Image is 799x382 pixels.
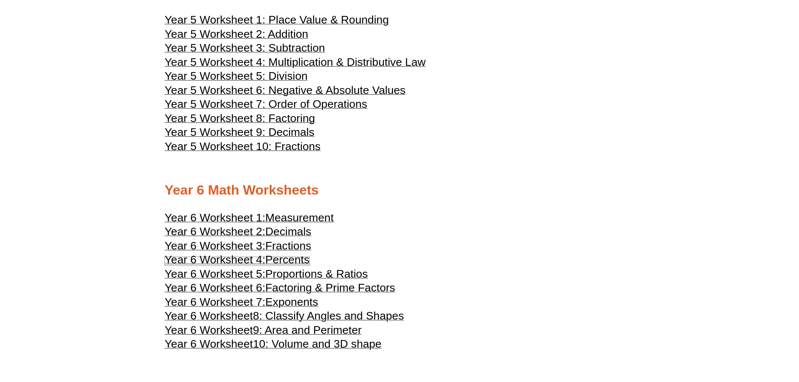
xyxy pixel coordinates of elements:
a: Year 5 Worksheet 9: Decimals [165,130,315,138]
a: Year 6 Worksheet 6:Factoring & Prime Factors [165,285,396,294]
a: Year 5 Worksheet 3: Subtraction [165,45,325,54]
a: Year 5 Worksheet 2: Addition [165,31,308,40]
span: 10: Volume and 3D shape [253,338,382,350]
span: Year 5 Worksheet 7: Order of Operations [165,98,367,110]
span: Year 5 Worksheet 2: Addition [165,28,308,40]
a: Year 5 Worksheet 7: Order of Operations [165,101,367,110]
span: Year 5 Worksheet 6: Negative & Absolute Values [165,84,406,96]
span: Year 6 Worksheet [165,338,253,350]
span: Year 5 Worksheet 4: Multiplication & Distributive Law [165,56,426,68]
a: Year 5 Worksheet 1: Place Value & Rounding [165,17,389,26]
span: Year 6 Worksheet 1: [165,211,265,224]
span: Year 6 Worksheet 4: [165,253,265,266]
span: Year 5 Worksheet 8: Factoring [165,112,315,125]
a: Year 6 Worksheet8: Classify Angles and Shapes [165,313,404,322]
span: Factoring & Prime Factors [265,281,396,294]
a: Year 6 Worksheet 4:Percents [165,257,310,265]
a: Year 5 Worksheet 6: Negative & Absolute Values [165,88,406,96]
span: Percents [265,253,310,266]
a: Year 6 Worksheet 1:Measurement [165,215,334,223]
span: Year 6 Worksheet 7: [165,296,265,308]
a: Year 6 Worksheet 3:Fractions [165,243,312,252]
span: Fractions [265,239,312,252]
a: Year 5 Worksheet 8: Factoring [165,116,315,124]
a: Year 6 Worksheet9: Area and Perimeter [165,327,362,336]
a: Year 5 Worksheet 4: Multiplication & Distributive Law [165,60,426,68]
span: Measurement [265,211,334,224]
h2: Year 6 Math Worksheets [165,182,635,199]
span: Year 5 Worksheet 5: Division [165,70,308,82]
span: Year 6 Worksheet 2: [165,225,265,238]
a: Year 6 Worksheet 2:Decimals [165,229,312,237]
span: Decimals [265,225,312,238]
a: Year 6 Worksheet 7:Exponents [165,299,318,308]
span: Year 6 Worksheet 3: [165,239,265,252]
a: Year 6 Worksheet10: Volume and 3D shape [165,341,382,350]
span: Year 5 Worksheet 10: Fractions [165,140,321,153]
a: Year 6 Worksheet 5:Proportions & Ratios [165,271,368,280]
span: Exponents [265,296,318,308]
span: Year 6 Worksheet 6: [165,281,265,294]
a: Year 5 Worksheet 5: Division [165,73,308,82]
span: 9: Area and Perimeter [253,324,362,336]
span: Year 5 Worksheet 1: Place Value & Rounding [165,13,389,26]
span: Year 6 Worksheet [165,309,253,322]
span: 8: Classify Angles and Shapes [253,309,404,322]
span: Year 6 Worksheet 5: [165,268,265,280]
span: Year 6 Worksheet [165,324,253,336]
span: Year 5 Worksheet 3: Subtraction [165,42,325,54]
span: Proportions & Ratios [265,268,368,280]
iframe: Chat Widget [659,287,799,382]
a: Year 5 Worksheet 10: Fractions [165,144,321,152]
span: Year 5 Worksheet 9: Decimals [165,126,315,138]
